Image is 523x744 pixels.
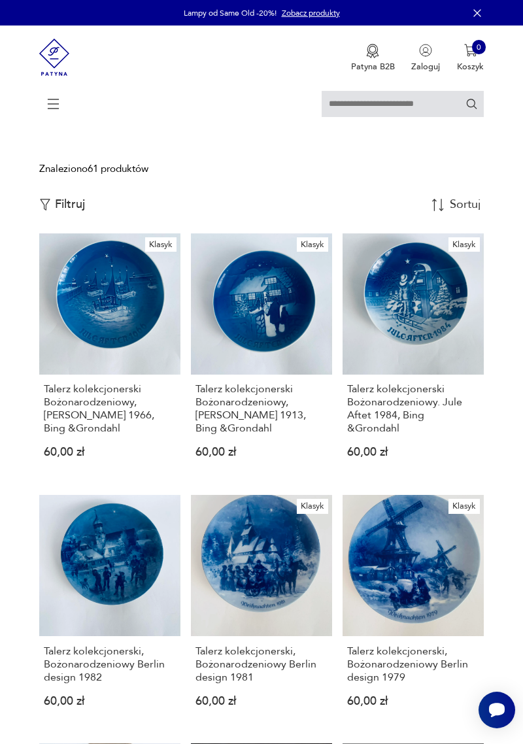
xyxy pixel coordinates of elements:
p: Patyna B2B [351,61,395,73]
h3: Talerz kolekcjonerski, Bożonarodzeniowy Berlin design 1981 [195,645,328,684]
img: Patyna - sklep z meblami i dekoracjami vintage [39,25,69,89]
a: KlasykTalerz kolekcjonerski Bożonarodzeniowy. Jule Aftet 1984, Bing &GrondahlTalerz kolekcjonersk... [343,233,484,479]
p: 60,00 zł [44,448,176,458]
div: 0 [472,40,486,54]
img: Ikona koszyka [464,44,477,57]
img: Ikona medalu [366,44,379,58]
p: 60,00 zł [195,697,328,707]
p: 60,00 zł [195,448,328,458]
div: Znaleziono 61 produktów [39,162,148,177]
p: Koszyk [457,61,484,73]
a: Zobacz produkty [282,8,340,18]
img: Ikonka filtrowania [39,199,51,211]
p: 60,00 zł [44,697,176,707]
a: KlasykTalerz kolekcjonerski, Bożonarodzeniowy Berlin design 1979Talerz kolekcjonerski, Bożonarodz... [343,495,484,727]
img: Ikonka użytkownika [419,44,432,57]
p: Lampy od Same Old -20%! [184,8,277,18]
h3: Talerz kolekcjonerski, Bożonarodzeniowy Berlin design 1979 [347,645,479,684]
a: Talerz kolekcjonerski, Bożonarodzeniowy Berlin design 1982Talerz kolekcjonerski, Bożonarodzeniowy... [39,495,180,727]
h3: Talerz kolekcjonerski, Bożonarodzeniowy Berlin design 1982 [44,645,176,684]
h3: Talerz kolekcjonerski Bożonarodzeniowy, [PERSON_NAME] 1913, Bing &Grondahl [195,382,328,435]
button: Patyna B2B [351,44,395,73]
a: KlasykTalerz kolekcjonerski Bożonarodzeniowy, Jule Aftet 1913, Bing &GrondahlTalerz kolekcjonersk... [191,233,332,479]
button: 0Koszyk [457,44,484,73]
p: 60,00 zł [347,448,479,458]
img: Sort Icon [431,199,444,211]
a: Ikona medaluPatyna B2B [351,44,395,73]
p: 60,00 zł [347,697,479,707]
a: KlasykTalerz kolekcjonerski Bożonarodzeniowy, Jule Aftet 1966, Bing &GrondahlTalerz kolekcjonersk... [39,233,180,479]
button: Filtruj [39,197,85,212]
p: Zaloguj [411,61,440,73]
p: Filtruj [55,197,85,212]
button: Szukaj [465,97,478,110]
iframe: Smartsupp widget button [479,692,515,728]
h3: Talerz kolekcjonerski Bożonarodzeniowy, [PERSON_NAME] 1966, Bing &Grondahl [44,382,176,435]
button: Zaloguj [411,44,440,73]
h3: Talerz kolekcjonerski Bożonarodzeniowy. Jule Aftet 1984, Bing &Grondahl [347,382,479,435]
a: KlasykTalerz kolekcjonerski, Bożonarodzeniowy Berlin design 1981Talerz kolekcjonerski, Bożonarodz... [191,495,332,727]
div: Sortuj według daty dodania [450,199,482,211]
